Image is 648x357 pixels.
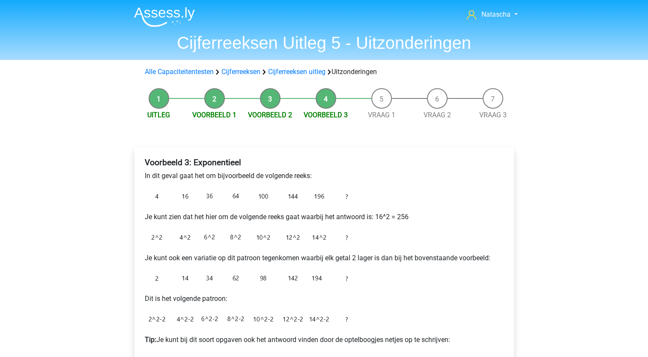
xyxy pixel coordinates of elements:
[248,111,292,119] a: Voorbeeld 2
[145,335,504,345] p: Je kunt bij dit soort opgaven ook het antwoord vinden door de optelboogjes netjes op te schrijven:
[145,270,359,287] img: Exceptions_example_3_3.png
[479,111,507,119] a: Vraag 3
[145,171,504,181] p: In dit geval gaat het om bijvoorbeeld de volgende reeks:
[145,253,504,263] p: Je kunt ook een variatie op dit patroon tegenkomen waarbij elk getal 2 lager is dan bij het boven...
[145,68,214,76] a: Alle Capaciteitentesten
[192,111,236,119] a: Voorbeeld 1
[481,10,511,18] span: Natascha
[368,111,395,119] a: Vraag 1
[145,229,359,246] img: Exceptions_example_3_2.png
[304,111,348,119] a: Voorbeeld 3
[127,33,521,53] h1: Cijferreeksen Uitleg 5 - Uitzonderingen
[134,7,195,27] img: Assessly
[145,188,359,205] img: Exceptions_example_3_1.png
[145,294,504,304] p: Dit is het volgende patroon:
[221,68,260,76] a: Cijferreeksen
[424,111,451,119] a: Vraag 2
[141,67,507,77] div: Uitzonderingen
[147,111,170,119] a: Uitleg
[145,158,241,167] b: Voorbeeld 3: Exponentieel
[463,9,521,20] a: Natascha
[145,311,359,328] img: Exceptions_example_3_4.png
[145,336,156,344] b: Tip:
[268,68,325,76] a: Cijferreeksen uitleg
[145,212,504,222] p: Je kunt zien dat het hier om de volgende reeks gaat waarbij het antwoord is: 16^2 = 256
